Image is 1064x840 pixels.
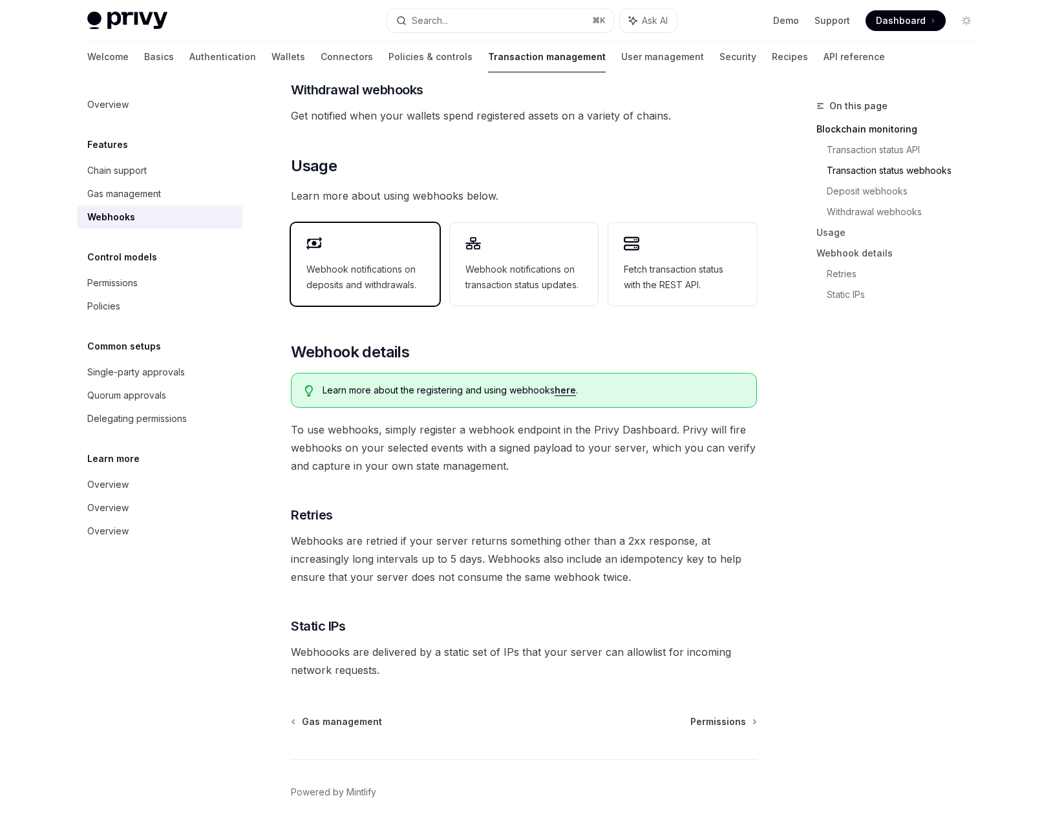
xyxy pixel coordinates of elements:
a: Webhook details [816,243,987,264]
a: Single-party approvals [77,361,242,384]
a: Transaction status webhooks [827,160,987,181]
svg: Tip [304,385,314,397]
a: Welcome [87,41,129,72]
a: Dashboard [866,10,946,31]
span: Withdrawal webhooks [291,81,423,99]
a: here [555,384,576,396]
div: Delegating permissions [87,411,187,426]
div: Search... [412,13,448,28]
div: Overview [87,523,129,539]
a: Transaction management [488,41,606,72]
img: light logo [87,12,167,30]
a: Transaction status API [827,140,987,160]
a: Support [814,14,850,27]
span: Webhook notifications on transaction status updates. [465,262,583,293]
a: Wallets [271,41,305,72]
h5: Learn more [87,451,140,467]
a: Withdrawal webhooks [827,202,987,222]
span: To use webhooks, simply register a webhook endpoint in the Privy Dashboard. Privy will fire webho... [291,421,757,475]
h5: Common setups [87,339,161,354]
span: Retries [291,506,333,524]
span: Ask AI [642,14,668,27]
button: Toggle dark mode [956,10,977,31]
a: Quorum approvals [77,384,242,407]
a: Chain support [77,159,242,182]
a: Static IPs [827,284,987,305]
a: Connectors [321,41,373,72]
div: Overview [87,97,129,112]
a: Webhooks [77,205,242,229]
a: Blockchain monitoring [816,119,987,140]
div: Permissions [87,275,138,291]
span: Static IPs [291,617,345,635]
a: Recipes [772,41,808,72]
span: Webhook notifications on deposits and withdrawals. [306,262,424,293]
h5: Features [87,137,128,152]
span: Webhook details [291,342,409,362]
span: Dashboard [876,14,926,27]
div: Webhooks [87,209,135,225]
div: Overview [87,477,129,492]
a: Gas management [292,715,382,728]
a: API reference [824,41,885,72]
div: Overview [87,500,129,516]
div: Gas management [87,186,161,202]
span: Webhooks are retried if your server returns something other than a 2xx response, at increasingly ... [291,532,757,586]
a: Basics [144,41,174,72]
div: Chain support [87,163,147,178]
span: Usage [291,156,337,176]
a: Webhook notifications on deposits and withdrawals. [291,223,440,306]
a: Permissions [77,271,242,295]
button: Search...⌘K [387,9,613,32]
div: Policies [87,299,120,314]
h5: Control models [87,249,157,265]
a: Overview [77,93,242,116]
span: On this page [829,98,888,114]
a: Policies [77,295,242,318]
a: Authentication [189,41,256,72]
span: Learn more about the registering and using webhooks . [323,384,743,397]
span: Fetch transaction status with the REST API. [624,262,741,293]
span: Webhoooks are delivered by a static set of IPs that your server can allowlist for incoming networ... [291,643,757,679]
div: Quorum approvals [87,388,166,403]
a: Overview [77,520,242,543]
a: Demo [773,14,799,27]
a: Fetch transaction status with the REST API. [608,223,757,306]
a: Security [719,41,756,72]
a: Overview [77,496,242,520]
a: Permissions [690,715,756,728]
a: Usage [816,222,987,243]
div: Single-party approvals [87,364,185,380]
a: Deposit webhooks [827,181,987,202]
span: Get notified when your wallets spend registered assets on a variety of chains. [291,107,757,125]
span: Permissions [690,715,746,728]
button: Ask AI [620,9,677,32]
a: Retries [827,264,987,284]
a: Overview [77,473,242,496]
span: Gas management [302,715,382,728]
span: Learn more about using webhooks below. [291,187,757,205]
a: Policies & controls [388,41,473,72]
a: Delegating permissions [77,407,242,430]
a: Powered by Mintlify [291,786,376,799]
a: Webhook notifications on transaction status updates. [450,223,599,306]
span: ⌘ K [592,16,606,26]
a: User management [621,41,704,72]
a: Gas management [77,182,242,205]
